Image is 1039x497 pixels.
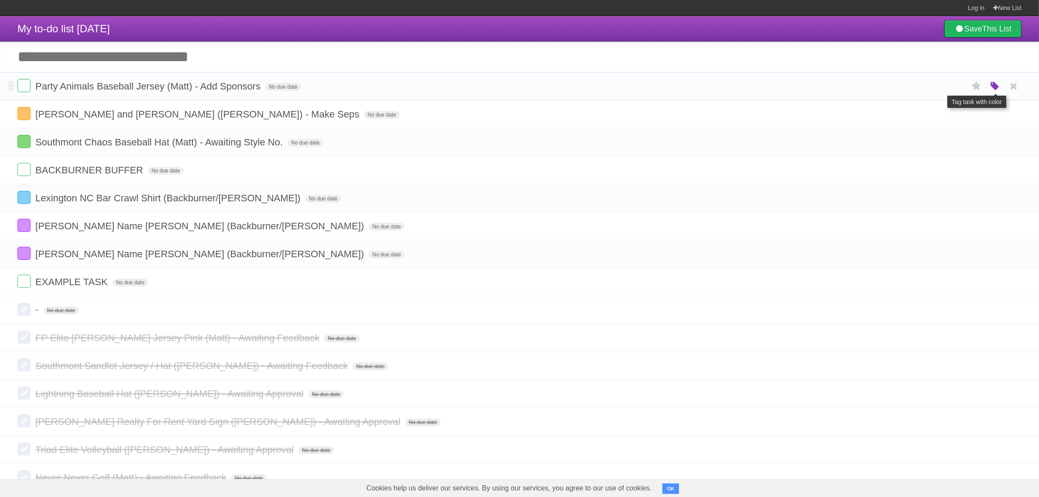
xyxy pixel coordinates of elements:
span: - [35,304,41,315]
span: No due date [364,111,399,119]
span: Never Never Golf (Matt) - Awaiting Feedback [35,472,228,483]
span: Party Animals Baseball Jersey (Matt) - Add Sponsors [35,81,263,92]
span: Cookies help us deliver our services. By using our services, you agree to our use of cookies. [358,480,661,497]
label: Done [17,414,31,428]
button: OK [662,483,679,494]
label: Done [17,107,31,120]
span: FP Elite [PERSON_NAME] Jersey Pink (Matt) - Awaiting Feedback [35,332,322,343]
label: Done [17,303,31,316]
span: Southmont Chaos Baseball Hat (Matt) - Awaiting Style No. [35,137,285,148]
a: SaveThis List [944,20,1022,38]
label: Done [17,442,31,456]
label: Done [17,275,31,288]
span: No due date [369,223,404,231]
span: Lightning Baseball Hat ([PERSON_NAME]) - Awaiting Approval [35,388,306,399]
label: Done [17,79,31,92]
span: No due date [298,446,334,454]
label: Done [17,163,31,176]
span: No due date [288,139,323,147]
span: [PERSON_NAME] and [PERSON_NAME] ([PERSON_NAME]) - Make Seps [35,109,361,120]
span: No due date [405,418,441,426]
label: Done [17,191,31,204]
span: EXAMPLE TASK [35,276,110,287]
span: No due date [305,195,341,203]
span: My to-do list [DATE] [17,23,110,35]
span: No due date [265,83,301,91]
span: [PERSON_NAME] Name [PERSON_NAME] (Backburner/[PERSON_NAME]) [35,221,366,231]
span: [PERSON_NAME] Name [PERSON_NAME] (Backburner/[PERSON_NAME]) [35,248,366,259]
label: Done [17,387,31,400]
label: Star task [968,79,985,93]
span: No due date [324,335,360,342]
label: Done [17,470,31,483]
span: Lexington NC Bar Crawl Shirt (Backburner/[PERSON_NAME]) [35,193,303,204]
label: Done [17,331,31,344]
label: Done [17,135,31,148]
span: Triad Elite Volleyball ([PERSON_NAME]) - Awaiting Approval [35,444,296,455]
span: BACKBURNER BUFFER [35,165,145,176]
span: No due date [369,251,404,259]
b: This List [982,24,1012,33]
span: No due date [353,362,388,370]
label: Done [17,359,31,372]
span: No due date [231,474,267,482]
span: No due date [309,390,344,398]
span: No due date [113,279,148,286]
span: No due date [44,307,79,314]
span: [PERSON_NAME] Realty For Rent Yard Sign ([PERSON_NAME]) - Awaiting Approval [35,416,402,427]
label: Done [17,219,31,232]
span: No due date [148,167,183,175]
span: Southmont Sandlot Jersey / Hat ([PERSON_NAME]) - Awaiting Feedback [35,360,350,371]
label: Done [17,247,31,260]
